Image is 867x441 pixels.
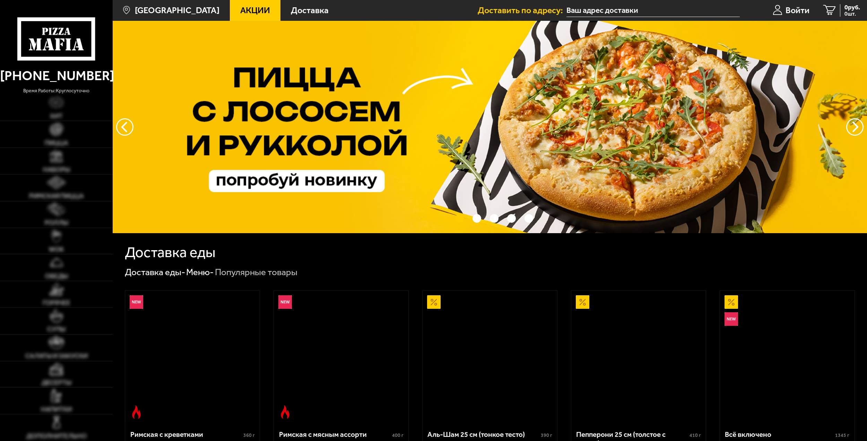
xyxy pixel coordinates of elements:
img: Акционный [427,295,441,309]
span: Горячее [43,299,70,306]
span: Войти [786,6,809,15]
span: 410 г [690,432,701,438]
span: Дополнительно [26,433,87,439]
span: [GEOGRAPHIC_DATA] [135,6,219,15]
a: НовинкаОстрое блюдоРимская с креветками [125,291,260,423]
button: предыдущий [846,118,864,136]
span: 0 руб. [844,4,860,10]
span: 390 г [541,432,552,438]
div: Римская с мясным ассорти [279,430,390,439]
span: Салаты и закуски [25,353,88,359]
input: Ваш адрес доставки [566,4,740,17]
button: точки переключения [507,214,516,223]
span: Напитки [41,406,72,413]
img: Новинка [130,295,143,309]
span: Роллы [45,219,68,226]
span: WOK [49,246,64,253]
h1: Доставка еды [125,245,216,260]
span: Римская пицца [29,193,84,199]
span: Акции [240,6,270,15]
div: Всё включено [725,430,833,439]
span: 1345 г [835,432,849,438]
button: точки переключения [455,214,464,223]
a: Меню- [186,267,214,278]
img: Акционный [725,295,738,309]
span: Пицца [45,139,68,146]
img: Новинка [278,295,292,309]
a: АкционныйНовинкаВсё включено [720,291,855,423]
a: НовинкаОстрое блюдоРимская с мясным ассорти [274,291,408,423]
button: точки переключения [472,214,481,223]
span: Хит [50,113,63,119]
span: 0 шт. [844,11,860,17]
div: Популярные товары [215,266,297,278]
span: Доставить по адресу: [478,6,566,15]
span: Супы [47,326,66,332]
button: точки переключения [490,214,498,223]
button: точки переключения [524,214,533,223]
button: следующий [116,118,133,136]
span: Доставка [291,6,329,15]
a: Доставка еды- [125,267,185,278]
span: Обеды [45,273,68,279]
div: Аль-Шам 25 см (тонкое тесто) [427,430,539,439]
span: 400 г [392,432,404,438]
img: Новинка [725,312,738,326]
img: Акционный [576,295,589,309]
img: Острое блюдо [130,405,143,419]
div: Римская с креветками [130,430,242,439]
img: Острое блюдо [278,405,292,419]
span: Десерты [42,379,71,386]
a: АкционныйПепперони 25 см (толстое с сыром) [571,291,706,423]
span: Наборы [43,166,70,173]
a: АкционныйАль-Шам 25 см (тонкое тесто) [423,291,557,423]
span: 360 г [243,432,255,438]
